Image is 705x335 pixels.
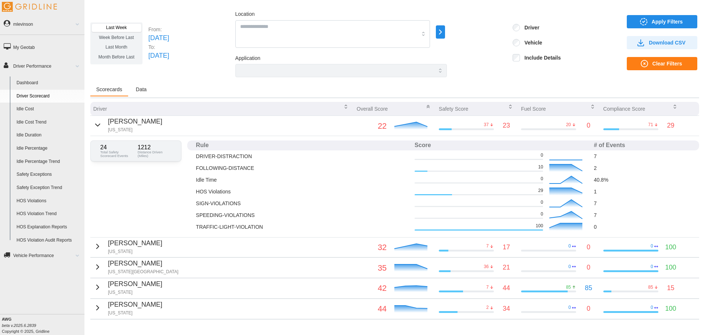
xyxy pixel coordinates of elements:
p: 0 [651,304,653,311]
p: From: [148,26,169,33]
p: 7 [594,211,690,219]
a: Safety Exceptions [13,168,84,181]
p: [US_STATE] [108,249,162,255]
p: 100 [536,223,543,229]
p: 2 [486,304,489,311]
p: 36 [484,264,489,270]
i: beta v.2025.6.2839 [2,323,36,328]
p: 0 [587,121,590,131]
button: [PERSON_NAME][US_STATE][GEOGRAPHIC_DATA] [93,259,178,275]
p: 85 [648,284,653,291]
p: 20 [566,122,571,128]
p: 0 [568,243,571,249]
th: Score [412,140,591,150]
p: [DATE] [148,51,169,61]
p: 100 [665,263,676,273]
p: 35 [357,261,387,274]
a: Idle Cost [13,103,84,116]
a: HOS Violation Trend [13,207,84,221]
p: [US_STATE][GEOGRAPHIC_DATA] [108,269,178,275]
p: 7 [594,153,690,160]
a: Safety Exception Trend [13,181,84,195]
p: 0 [594,223,690,231]
span: 40.8 % [594,177,608,183]
p: 29 [538,188,543,194]
button: [PERSON_NAME][US_STATE] [93,238,162,255]
p: 85 [566,284,571,291]
img: Gridline [2,2,57,12]
p: Total Safety Scorecard Events [100,150,134,157]
p: Overall Score [357,105,388,113]
a: Idle Cost Trend [13,116,84,129]
p: DRIVER-DISTRACTION [196,153,409,160]
p: Distance Driven (Miles) [138,150,171,157]
p: 0 [651,243,653,249]
p: 7 [594,200,690,207]
a: Idle Percentage [13,142,84,155]
span: Last Week [106,25,127,30]
th: Rule [193,140,412,150]
label: Application [235,54,261,63]
p: 100 [665,304,676,314]
p: 1212 [138,145,171,150]
p: Driver [93,105,107,113]
p: 0 [568,304,571,311]
span: Week Before Last [99,35,134,40]
p: 85 [585,283,592,293]
span: Clear Filters [652,57,682,70]
p: FOLLOWING-DISTANCE [196,164,409,172]
a: Idle Duration [13,129,84,142]
a: Dashboard [13,76,84,90]
p: [PERSON_NAME] [108,238,162,249]
p: HOS Violations [196,188,409,195]
p: 71 [648,122,653,128]
p: 0 [587,304,590,314]
p: [US_STATE] [108,127,162,133]
p: 21 [503,263,510,273]
p: 37 [484,122,489,128]
span: Scorecards [96,87,122,92]
p: TRAFFIC-LIGHT-VIOLATION [196,223,409,231]
a: HOS Violations [13,195,84,208]
p: 44 [503,283,510,293]
p: [PERSON_NAME] [108,117,162,127]
p: 0 [540,152,543,158]
label: Include Details [520,54,561,61]
p: [PERSON_NAME] [108,279,162,289]
p: 0 [587,242,590,253]
p: 0 [651,264,653,270]
p: 0 [568,264,571,270]
p: 10 [538,164,543,170]
p: 22 [357,120,387,132]
a: HOS Explanation Reports [13,221,84,234]
label: Location [235,10,255,18]
p: 2 [594,164,690,172]
span: Data [136,87,147,92]
p: 17 [503,242,510,253]
label: Vehicle [520,39,542,46]
p: 15 [667,283,675,293]
p: SIGN-VIOLATIONS [196,200,409,207]
span: Download CSV [649,36,686,49]
b: AWG [2,317,11,321]
p: 44 [357,302,387,315]
span: Last Month [105,44,127,50]
p: 23 [503,121,510,131]
p: 42 [357,282,387,295]
button: Download CSV [627,36,697,49]
p: 34 [503,304,510,314]
p: Safety Score [439,105,468,113]
p: 0 [540,199,543,206]
a: Idle Percentage Trend [13,155,84,168]
p: 32 [357,241,387,254]
p: Idle Time [196,176,409,183]
p: [US_STATE] [108,289,162,296]
p: SPEEDING-VIOLATIONS [196,211,409,219]
p: To: [148,43,169,51]
span: Month Before Last [98,54,134,60]
p: [PERSON_NAME] [108,320,178,331]
p: 0 [540,211,543,217]
button: [PERSON_NAME][US_STATE] [93,279,162,296]
p: [US_STATE] [108,310,162,316]
th: # of Events [591,140,693,150]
